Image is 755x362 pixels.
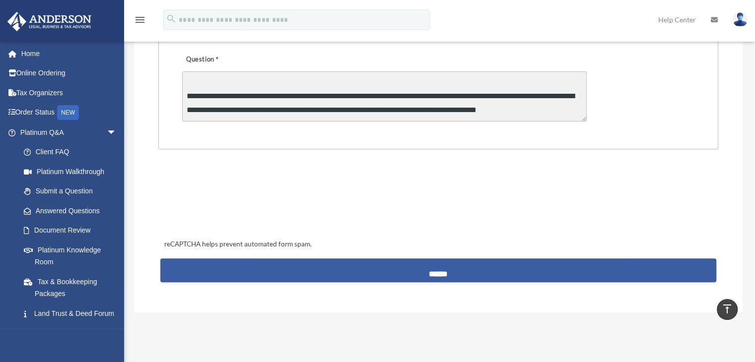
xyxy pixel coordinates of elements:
[107,122,127,143] span: arrow_drop_down
[14,323,132,343] a: Portal Feedback
[4,12,94,31] img: Anderson Advisors Platinum Portal
[721,303,733,315] i: vertical_align_top
[134,17,146,26] a: menu
[14,303,132,323] a: Land Trust & Deed Forum
[7,103,132,123] a: Order StatusNEW
[134,14,146,26] i: menu
[717,299,738,320] a: vertical_align_top
[14,221,132,241] a: Document Review
[14,272,132,303] a: Tax & Bookkeeping Packages
[14,162,132,181] a: Platinum Walkthrough
[7,63,132,83] a: Online Ordering
[14,201,132,221] a: Answered Questions
[14,142,132,162] a: Client FAQ
[14,240,132,272] a: Platinum Knowledge Room
[57,105,79,120] div: NEW
[166,13,177,24] i: search
[182,53,259,67] label: Question
[733,12,748,27] img: User Pic
[160,239,716,250] div: reCAPTCHA helps prevent automated form spam.
[7,122,132,142] a: Platinum Q&Aarrow_drop_down
[7,44,132,63] a: Home
[7,83,132,103] a: Tax Organizers
[14,181,127,201] a: Submit a Question
[161,180,312,219] iframe: reCAPTCHA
